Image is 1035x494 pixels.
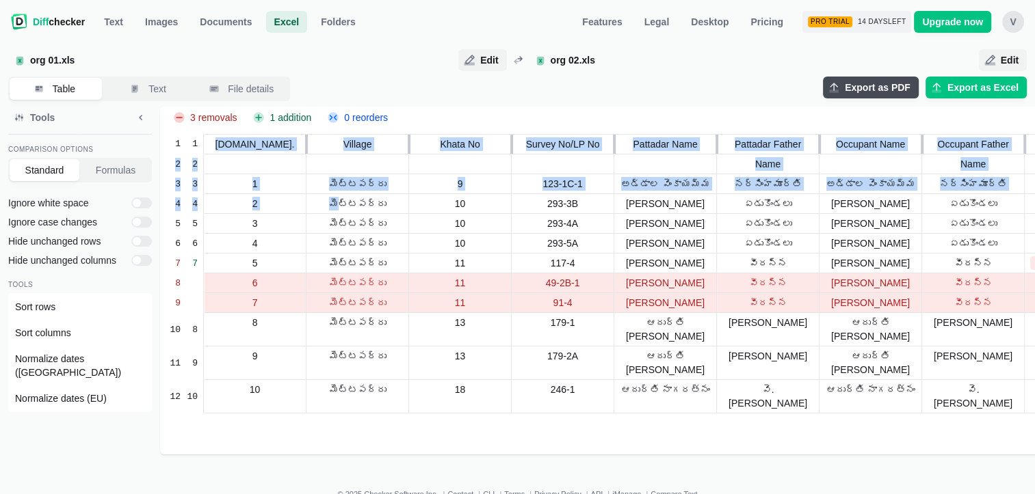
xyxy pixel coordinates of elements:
[11,14,27,30] img: Diffchecker logo
[204,313,306,346] div: 8
[945,81,1021,94] span: Export as Excel
[204,214,306,234] div: 3
[27,111,57,124] span: Tools
[101,15,126,29] span: Text
[8,49,450,71] label: org 01.xls upload
[306,293,409,313] div: మెట్టపర్రు
[823,77,919,98] button: Export as PDF
[1002,11,1024,33] button: V
[225,82,276,96] span: File details
[186,253,204,273] div: 7
[820,293,922,313] div: [PERSON_NAME]
[168,253,186,273] div: 7
[922,154,1025,174] div: Name
[168,154,186,174] div: 2
[15,392,107,405] span: Normalize dates (EU)
[926,77,1027,98] button: Export as Excel
[204,273,306,293] div: 6
[717,194,820,214] div: ఏడుకొండలు
[10,78,102,100] button: Table
[186,234,204,253] div: 6
[168,273,186,293] div: 8
[10,346,150,385] button: Normalize dates ([GEOGRAPHIC_DATA])
[512,273,614,293] div: 49-2B-1
[168,194,186,214] div: 4
[409,293,512,313] div: 11
[717,273,820,293] div: వీరన్న
[614,234,717,253] div: [PERSON_NAME]
[820,174,922,194] div: అడ్డాల వెంకాయమ్మ
[409,313,512,346] div: 13
[197,15,254,29] span: Documents
[15,352,145,379] span: Normalize dates ([GEOGRAPHIC_DATA])
[168,293,186,313] div: 9
[998,53,1021,67] span: Edit
[512,313,614,346] div: 179-1
[186,154,204,174] div: 2
[922,134,1025,154] div: Occupant Father
[808,16,852,27] div: Pro Trial
[186,380,204,413] div: 10
[922,194,1025,214] div: ఏడుకొండలు
[306,134,409,154] div: Village
[168,234,186,253] div: 6
[306,214,409,234] div: మెట్టపర్రు
[614,313,717,346] div: ఆదుర్తి [PERSON_NAME]
[192,11,260,33] a: Documents
[717,253,820,273] div: వీరన్న
[409,134,512,154] div: Khata No
[186,313,204,346] div: 8
[717,174,820,194] div: నర్సింహమూర్తి
[168,174,186,194] div: 3
[186,174,204,194] div: 3
[8,253,126,267] span: Hide unchanged columns
[204,234,306,253] div: 4
[306,313,409,346] div: మెట్టపర్రు
[96,11,131,33] a: Text
[15,326,71,340] span: Sort columns
[820,214,922,234] div: [PERSON_NAME]
[614,380,717,413] div: ఆదుర్తి నాగరత్నం
[614,174,717,194] div: అడ్డాల వెంకాయమ్మ
[93,163,138,177] span: Formulas
[820,313,922,346] div: ఆదుర్తి [PERSON_NAME]
[579,15,625,29] span: Features
[409,194,512,214] div: 10
[186,134,204,154] div: 1
[8,49,450,71] span: org 01.xls
[137,11,186,33] a: Images
[187,113,239,122] span: 3 removals
[922,234,1025,253] div: ఏడుకొండలు
[717,234,820,253] div: ఏడుకొండలు
[272,15,302,29] span: Excel
[409,174,512,194] div: 9
[922,380,1025,413] div: వె.[PERSON_NAME]
[204,346,306,380] div: 9
[574,11,630,33] a: Features
[186,346,204,380] div: 9
[168,134,186,154] div: 1
[529,49,971,71] label: org 02.xls upload
[168,313,186,346] div: 10
[266,11,308,33] a: Excel
[409,380,512,413] div: 18
[8,146,152,156] div: Comparison Options
[27,53,445,67] span: org 01.xls
[10,320,150,345] button: Sort columns
[614,194,717,214] div: [PERSON_NAME]
[636,11,678,33] a: Legal
[306,253,409,273] div: మెట్టపర్రు
[512,380,614,413] div: 246-1
[717,154,820,174] div: Name
[196,78,289,100] button: File details
[683,11,737,33] a: Desktop
[306,194,409,214] div: మెట్టపర్రు
[33,16,49,27] span: Diff
[922,293,1025,313] div: వీరన్న
[842,81,913,94] span: Export as PDF
[267,113,314,122] span: 1 addition
[717,346,820,380] div: [PERSON_NAME]
[614,253,717,273] div: [PERSON_NAME]
[458,49,506,71] button: Edit
[512,214,614,234] div: 293-4A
